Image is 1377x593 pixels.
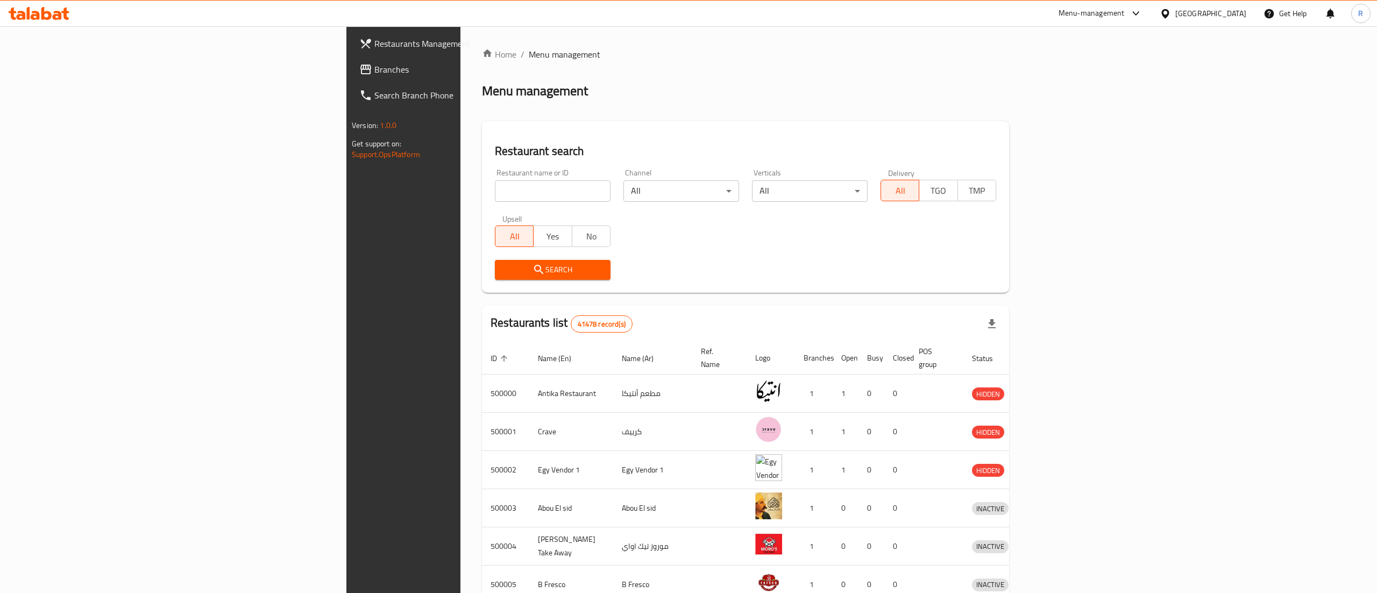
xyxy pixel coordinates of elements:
td: 0 [858,527,884,566]
span: TMP [962,183,992,199]
td: 1 [833,375,858,413]
td: 1 [795,527,833,566]
div: All [623,180,739,202]
img: Crave [755,416,782,443]
span: HIDDEN [972,388,1004,400]
span: 1.0.0 [380,118,396,132]
label: Upsell [502,215,522,222]
img: Moro's Take Away [755,531,782,557]
span: INACTIVE [972,503,1009,515]
nav: breadcrumb [482,48,1009,61]
button: TGO [919,180,957,201]
span: 41478 record(s) [571,319,632,329]
td: 0 [833,527,858,566]
span: Status [972,352,1007,365]
span: Name (Ar) [622,352,668,365]
button: Yes [533,225,572,247]
td: 0 [858,489,884,527]
td: 1 [795,413,833,451]
span: INACTIVE [972,578,1009,591]
td: 1 [795,451,833,489]
th: Busy [858,342,884,375]
td: 0 [884,375,910,413]
span: Search Branch Phone [374,89,568,102]
span: Ref. Name [701,345,734,371]
span: Name (En) [538,352,585,365]
span: INACTIVE [972,540,1009,553]
button: Search [495,260,611,280]
a: Branches [351,57,577,82]
th: Open [833,342,858,375]
td: 1 [833,451,858,489]
th: Closed [884,342,910,375]
img: Egy Vendor 1 [755,454,782,481]
button: No [572,225,611,247]
span: Version: [352,118,378,132]
a: Restaurants Management [351,31,577,57]
div: Menu-management [1059,7,1125,20]
th: Logo [747,342,795,375]
td: 0 [884,451,910,489]
span: TGO [924,183,953,199]
label: Delivery [888,169,915,177]
div: Export file [979,311,1005,337]
td: 1 [833,413,858,451]
span: Search [503,263,602,277]
h2: Restaurant search [495,143,996,159]
img: Antika Restaurant [755,378,782,405]
td: Abou El sid [613,489,692,527]
td: 0 [884,413,910,451]
span: Yes [538,229,567,244]
div: HIDDEN [972,387,1004,400]
button: TMP [957,180,996,201]
span: Restaurants Management [374,37,568,50]
div: Total records count [571,315,633,333]
div: All [752,180,868,202]
div: [GEOGRAPHIC_DATA] [1175,8,1246,19]
td: 1 [795,489,833,527]
td: 1 [795,375,833,413]
button: All [881,180,919,201]
td: 0 [858,451,884,489]
h2: Restaurants list [491,315,633,333]
td: مطعم أنتيكا [613,375,692,413]
span: Branches [374,63,568,76]
td: 0 [884,489,910,527]
th: Branches [795,342,833,375]
td: 0 [884,527,910,566]
button: All [495,225,534,247]
a: Support.OpsPlatform [352,147,420,161]
span: Get support on: [352,137,401,151]
span: No [577,229,606,244]
input: Search for restaurant name or ID.. [495,180,611,202]
td: كرييف [613,413,692,451]
img: Abou El sid [755,492,782,519]
td: Egy Vendor 1 [613,451,692,489]
div: INACTIVE [972,502,1009,515]
a: Search Branch Phone [351,82,577,108]
span: POS group [919,345,950,371]
td: 0 [858,413,884,451]
td: 0 [833,489,858,527]
span: All [885,183,915,199]
td: 0 [858,375,884,413]
span: HIDDEN [972,464,1004,477]
span: HIDDEN [972,426,1004,439]
span: ID [491,352,511,365]
td: موروز تيك اواي [613,527,692,566]
span: All [500,229,529,244]
span: R [1358,8,1363,19]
